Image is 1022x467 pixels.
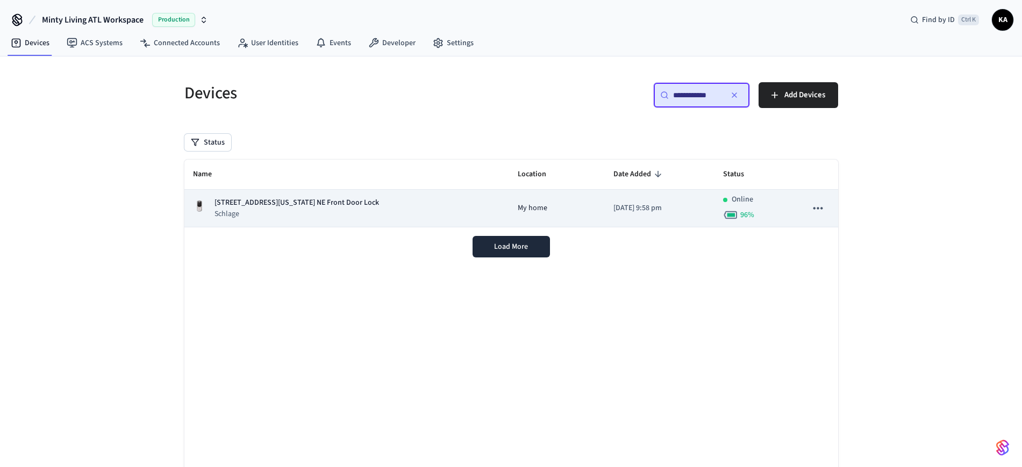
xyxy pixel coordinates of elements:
[215,197,379,209] p: [STREET_ADDRESS][US_STATE] NE Front Door Lock
[518,203,547,214] span: My home
[993,10,1012,30] span: KA
[613,166,665,183] span: Date Added
[184,134,231,151] button: Status
[992,9,1013,31] button: KA
[922,15,955,25] span: Find by ID
[958,15,979,25] span: Ctrl K
[740,210,754,220] span: 96 %
[307,33,360,53] a: Events
[58,33,131,53] a: ACS Systems
[193,166,226,183] span: Name
[215,209,379,219] p: Schlage
[473,236,550,257] button: Load More
[228,33,307,53] a: User Identities
[424,33,482,53] a: Settings
[732,194,753,205] p: Online
[784,88,825,102] span: Add Devices
[723,166,758,183] span: Status
[193,200,206,213] img: Yale Assure Touchscreen Wifi Smart Lock, Satin Nickel, Front
[131,33,228,53] a: Connected Accounts
[42,13,144,26] span: Minty Living ATL Workspace
[184,160,838,227] table: sticky table
[996,439,1009,456] img: SeamLogoGradient.69752ec5.svg
[152,13,195,27] span: Production
[759,82,838,108] button: Add Devices
[902,10,988,30] div: Find by IDCtrl K
[494,241,528,252] span: Load More
[518,166,560,183] span: Location
[360,33,424,53] a: Developer
[613,203,706,214] p: [DATE] 9:58 pm
[184,82,505,104] h5: Devices
[2,33,58,53] a: Devices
